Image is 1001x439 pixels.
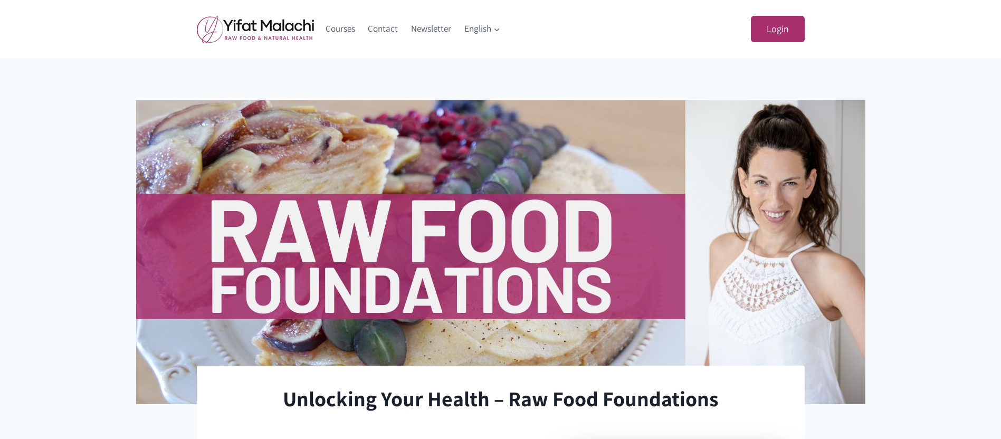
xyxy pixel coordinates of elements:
[361,16,405,42] a: Contact
[457,16,507,42] a: English
[197,15,314,43] img: yifat_logo41_en.png
[319,16,507,42] nav: Primary Navigation
[319,16,362,42] a: Courses
[214,383,788,414] h1: Unlocking Your Health – Raw Food Foundations
[751,16,805,43] a: Login
[405,16,458,42] a: Newsletter
[464,22,500,36] span: English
